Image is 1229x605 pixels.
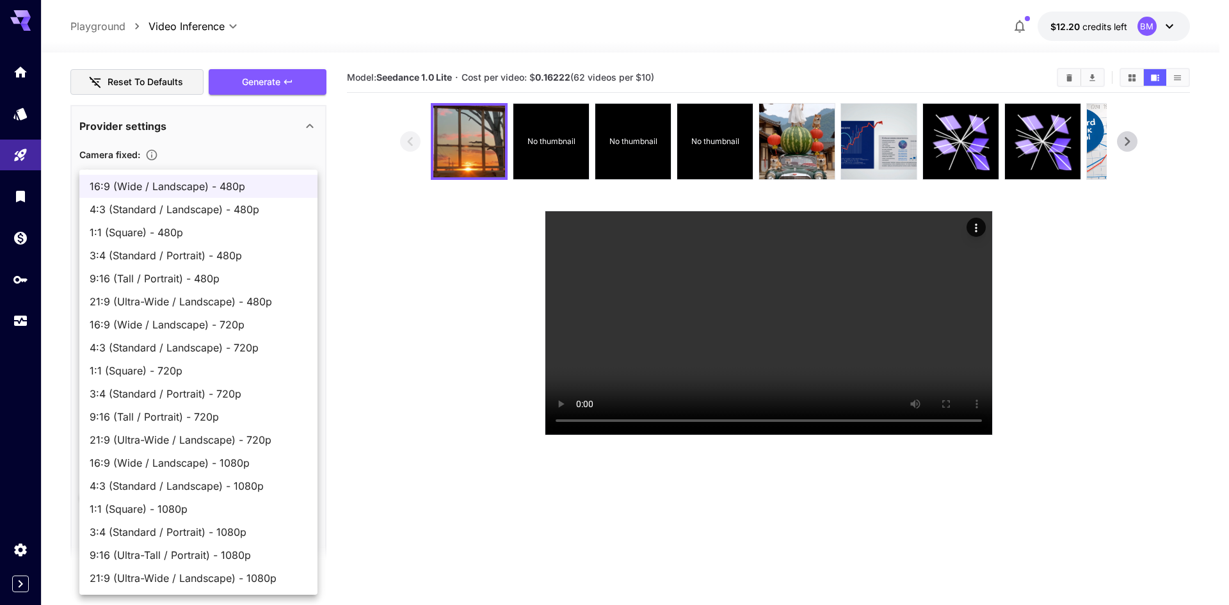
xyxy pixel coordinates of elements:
[90,317,307,332] span: 16:9 (Wide / Landscape) - 720p
[90,202,307,217] span: 4:3 (Standard / Landscape) - 480p
[90,363,307,378] span: 1:1 (Square) - 720p
[90,409,307,424] span: 9:16 (Tall / Portrait) - 720p
[90,340,307,355] span: 4:3 (Standard / Landscape) - 720p
[90,271,307,286] span: 9:16 (Tall / Portrait) - 480p
[90,432,307,448] span: 21:9 (Ultra-Wide / Landscape) - 720p
[90,547,307,563] span: 9:16 (Ultra-Tall / Portrait) - 1080p
[90,294,307,309] span: 21:9 (Ultra-Wide / Landscape) - 480p
[90,570,307,586] span: 21:9 (Ultra-Wide / Landscape) - 1080p
[90,386,307,401] span: 3:4 (Standard / Portrait) - 720p
[90,455,307,471] span: 16:9 (Wide / Landscape) - 1080p
[90,179,307,194] span: 16:9 (Wide / Landscape) - 480p
[90,248,307,263] span: 3:4 (Standard / Portrait) - 480p
[90,225,307,240] span: 1:1 (Square) - 480p
[90,478,307,494] span: 4:3 (Standard / Landscape) - 1080p
[90,501,307,517] span: 1:1 (Square) - 1080p
[90,524,307,540] span: 3:4 (Standard / Portrait) - 1080p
